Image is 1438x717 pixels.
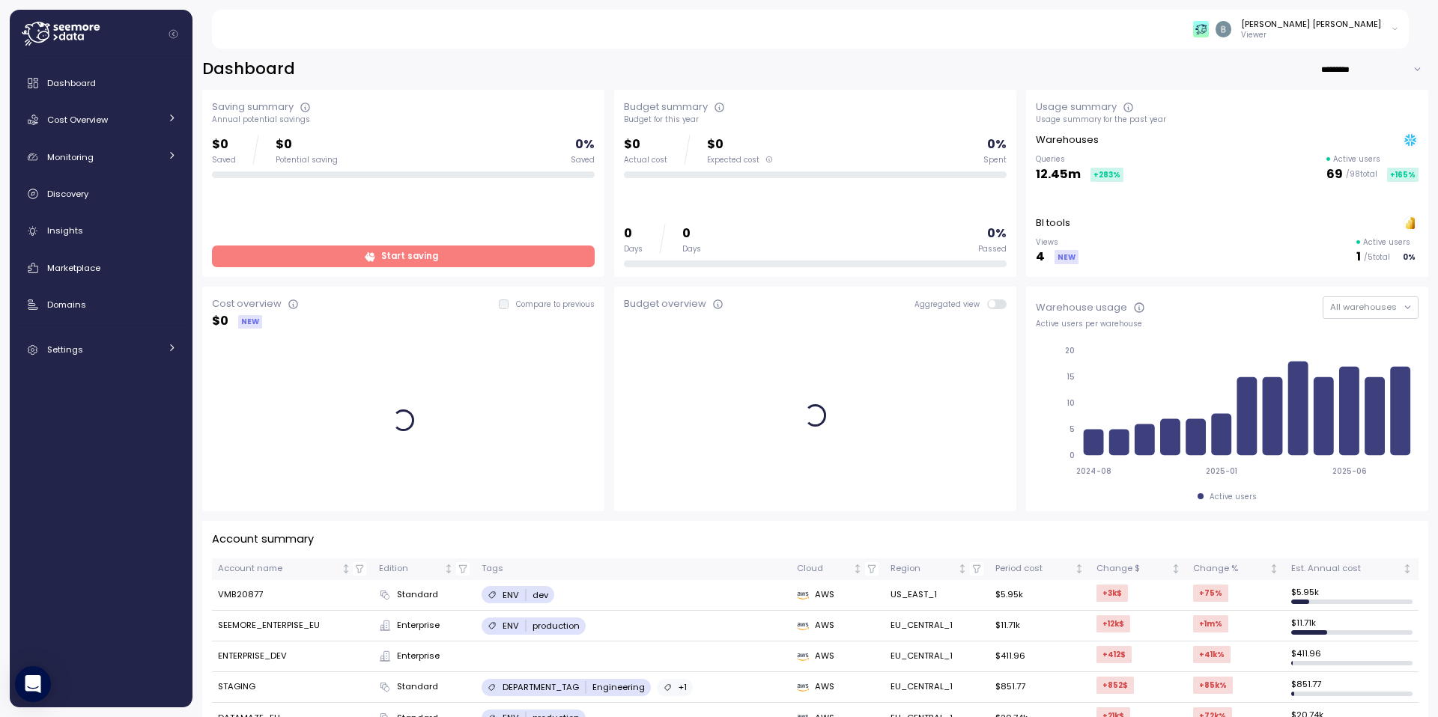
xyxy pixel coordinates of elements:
[1216,21,1231,37] img: ACg8ocJyWE6xOp1B6yfOOo1RrzZBXz9fCX43NtCsscuvf8X-nP99eg=s96-c
[47,151,94,163] span: Monitoring
[47,114,108,126] span: Cost Overview
[212,580,373,611] td: VMB20877
[1333,466,1368,476] tspan: 2025-06
[1171,564,1181,574] div: Not sorted
[1193,562,1266,576] div: Change %
[1074,564,1084,574] div: Not sorted
[1330,301,1397,313] span: All warehouses
[1090,168,1123,182] div: +283 %
[571,155,595,165] div: Saved
[1363,237,1410,248] p: Active users
[516,299,595,310] p: Compare to previous
[1065,346,1075,356] tspan: 20
[624,135,667,155] p: $0
[47,77,96,89] span: Dashboard
[1326,165,1343,185] p: 69
[983,155,1007,165] div: Spent
[16,68,186,98] a: Dashboard
[987,135,1007,155] p: 0 %
[1291,562,1400,576] div: Est. Annual cost
[1193,21,1209,37] img: 65f98ecb31a39d60f1f315eb.PNG
[212,672,373,703] td: STAGING
[624,115,1007,125] div: Budget for this year
[1036,165,1081,185] p: 12.45m
[16,335,186,364] a: Settings
[397,619,440,632] span: Enterprise
[885,672,989,703] td: EU_CENTRAL_1
[397,588,438,602] span: Standard
[1285,611,1419,641] td: $ 11.71k
[212,611,373,641] td: SEEMORE_ENTERPISE_EU
[503,620,519,632] p: ENV
[1036,154,1123,165] p: Queries
[47,344,83,356] span: Settings
[682,244,701,254] div: Days
[1076,466,1111,476] tspan: 2024-08
[957,564,968,574] div: Not sorted
[1096,646,1132,663] div: +412 $
[575,135,595,155] p: 0 %
[1193,585,1228,602] div: +75 %
[212,245,595,267] a: Start saving
[1241,18,1381,30] div: [PERSON_NAME] [PERSON_NAME]
[1070,424,1075,434] tspan: 5
[852,564,863,574] div: Not sorted
[707,155,759,165] span: Expected cost
[164,28,183,40] button: Collapse navigation
[533,589,548,601] p: dev
[1193,677,1233,694] div: +85k %
[202,58,295,80] h2: Dashboard
[1285,672,1419,703] td: $ 851.77
[381,246,438,266] span: Start saving
[1356,247,1361,267] p: 1
[885,580,989,611] td: US_EAST_1
[16,105,186,135] a: Cost Overview
[1036,237,1078,248] p: Views
[372,558,476,580] th: EditionNot sorted
[1096,677,1134,694] div: +852 $
[1387,168,1419,182] div: +165 %
[15,666,51,702] div: Open Intercom Messenger
[16,253,186,283] a: Marketplace
[1400,250,1419,264] div: 0 %
[682,224,701,244] p: 0
[885,641,989,672] td: EU_CENTRAL_1
[16,290,186,320] a: Domains
[1285,641,1419,672] td: $ 411.96
[1187,558,1285,580] th: Change %Not sorted
[624,296,706,311] div: Budget overview
[212,115,595,125] div: Annual potential savings
[797,680,879,694] div: AWS
[1207,466,1238,476] tspan: 2025-01
[1036,319,1419,329] div: Active users per warehouse
[678,681,687,693] p: +1
[16,142,186,172] a: Monitoring
[797,562,850,576] div: Cloud
[276,135,338,155] p: $0
[1096,585,1128,602] div: +3k $
[1036,100,1117,115] div: Usage summary
[1096,562,1168,576] div: Change $
[1036,300,1127,315] div: Warehouse usage
[397,680,438,694] span: Standard
[503,681,579,693] p: DEPARTMENT_TAG
[16,179,186,209] a: Discovery
[212,558,373,580] th: Account nameNot sorted
[1285,580,1419,611] td: $ 5.95k
[238,315,262,329] div: NEW
[1241,30,1381,40] p: Viewer
[1285,558,1419,580] th: Est. Annual costNot sorted
[989,558,1091,580] th: Period costNot sorted
[212,296,282,311] div: Cost overview
[533,620,580,632] p: production
[989,580,1091,611] td: $5.95k
[592,681,645,693] p: Engineering
[885,558,989,580] th: RegionNot sorted
[989,672,1091,703] td: $851.77
[624,224,643,244] p: 0
[1036,216,1070,231] p: BI tools
[978,244,1007,254] div: Passed
[212,155,236,165] div: Saved
[791,558,885,580] th: CloudNot sorted
[1269,564,1279,574] div: Not sorted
